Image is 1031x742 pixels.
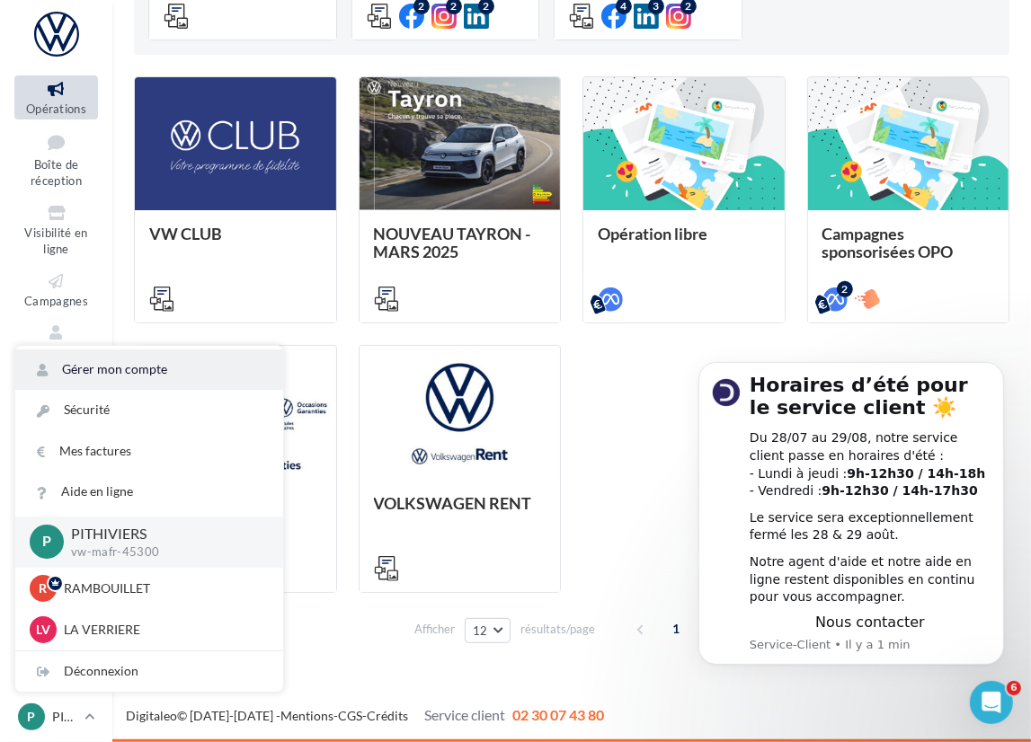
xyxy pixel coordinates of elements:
span: R [40,579,48,597]
div: Déconnexion [15,651,283,692]
span: VOLKSWAGEN RENT [374,493,532,513]
p: PITHIVIERS [52,708,77,726]
a: Contacts [14,319,98,363]
a: P PITHIVIERS [14,700,98,734]
a: CGS [338,708,362,723]
p: vw-mafr-45300 [71,544,254,561]
span: VW CLUB [149,224,222,243]
span: NOUVEAU TAYRON - MARS 2025 [374,224,531,261]
span: Boîte de réception [31,157,82,189]
span: LV [36,621,50,639]
span: © [DATE]-[DATE] - - - [126,708,604,723]
iframe: Intercom notifications message [671,336,1031,693]
a: Mes factures [15,431,283,472]
a: Visibilité en ligne [14,199,98,261]
span: 1 [662,614,690,643]
span: Visibilité en ligne [24,225,87,257]
p: PITHIVIERS [71,524,254,544]
span: 02 30 07 43 80 [512,706,604,723]
a: Crédits [367,708,408,723]
span: Opérations [26,102,86,116]
p: RAMBOUILLET [64,579,262,597]
span: Campagnes [24,294,88,308]
a: Campagnes [14,268,98,312]
a: Gérer mon compte [15,349,283,390]
span: Afficher [414,621,455,638]
span: P [28,708,36,726]
iframe: Intercom live chat [970,681,1013,724]
span: P [42,532,51,552]
span: Opération libre [598,224,707,243]
a: Digitaleo [126,708,177,723]
span: Service client [424,706,505,723]
a: Aide en ligne [15,472,283,512]
div: 2 [837,281,853,297]
span: Campagnes sponsorisées OPO [822,224,954,261]
a: Boîte de réception [14,127,98,192]
a: Mentions [280,708,333,723]
a: Opérations [14,75,98,119]
button: 12 [465,618,511,643]
span: résultats/page [520,621,595,638]
a: Sécurité [15,390,283,430]
span: 6 [1007,681,1021,695]
span: 12 [473,623,488,638]
p: LA VERRIERE [64,621,262,639]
